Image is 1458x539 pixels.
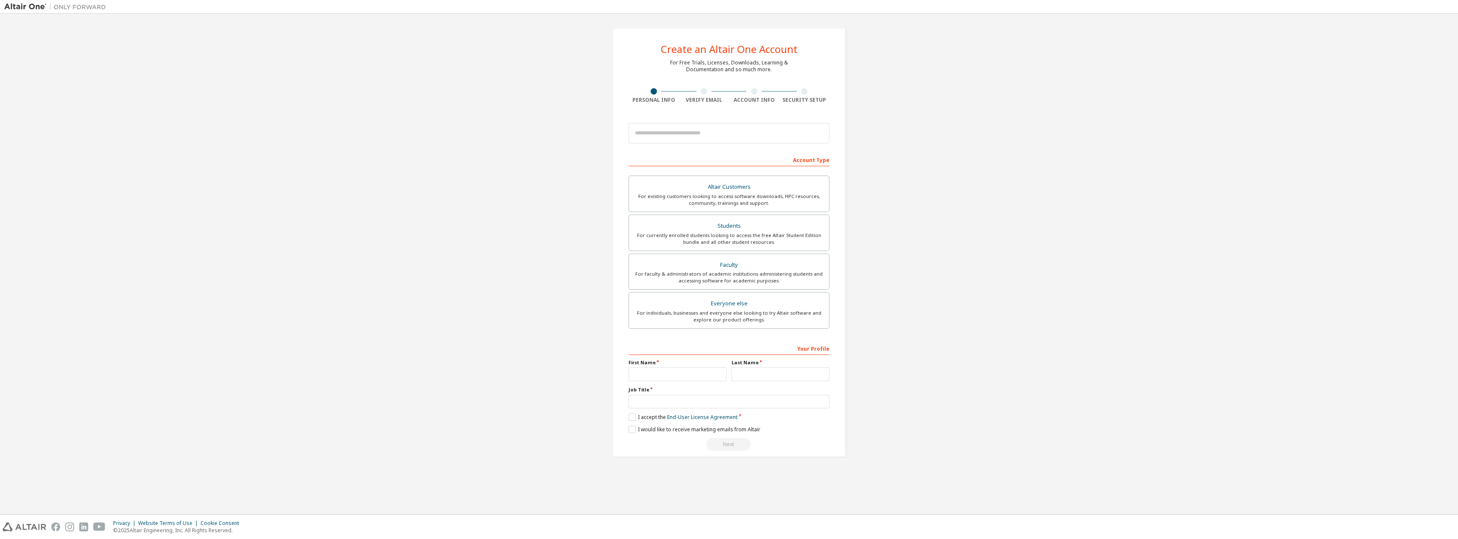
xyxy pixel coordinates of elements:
[729,97,779,103] div: Account Info
[79,522,88,531] img: linkedin.svg
[113,520,138,527] div: Privacy
[629,97,679,103] div: Personal Info
[93,522,106,531] img: youtube.svg
[679,97,729,103] div: Verify Email
[634,193,824,207] div: For existing customers looking to access software downloads, HPC resources, community, trainings ...
[634,232,824,246] div: For currently enrolled students looking to access the free Altair Student Edition bundle and all ...
[138,520,200,527] div: Website Terms of Use
[113,527,244,534] p: © 2025 Altair Engineering, Inc. All Rights Reserved.
[661,44,798,54] div: Create an Altair One Account
[3,522,46,531] img: altair_logo.svg
[634,259,824,271] div: Faculty
[65,522,74,531] img: instagram.svg
[732,359,829,366] label: Last Name
[667,413,737,421] a: End-User License Agreement
[634,220,824,232] div: Students
[634,298,824,310] div: Everyone else
[629,386,829,393] label: Job Title
[51,522,60,531] img: facebook.svg
[629,341,829,355] div: Your Profile
[670,59,788,73] div: For Free Trials, Licenses, Downloads, Learning & Documentation and so much more.
[629,413,737,421] label: I accept the
[779,97,830,103] div: Security Setup
[634,271,824,284] div: For faculty & administrators of academic institutions administering students and accessing softwa...
[629,359,726,366] label: First Name
[629,438,829,451] div: Read and acccept EULA to continue
[629,426,760,433] label: I would like to receive marketing emails from Altair
[634,181,824,193] div: Altair Customers
[200,520,244,527] div: Cookie Consent
[4,3,110,11] img: Altair One
[634,310,824,323] div: For individuals, businesses and everyone else looking to try Altair software and explore our prod...
[629,153,829,166] div: Account Type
